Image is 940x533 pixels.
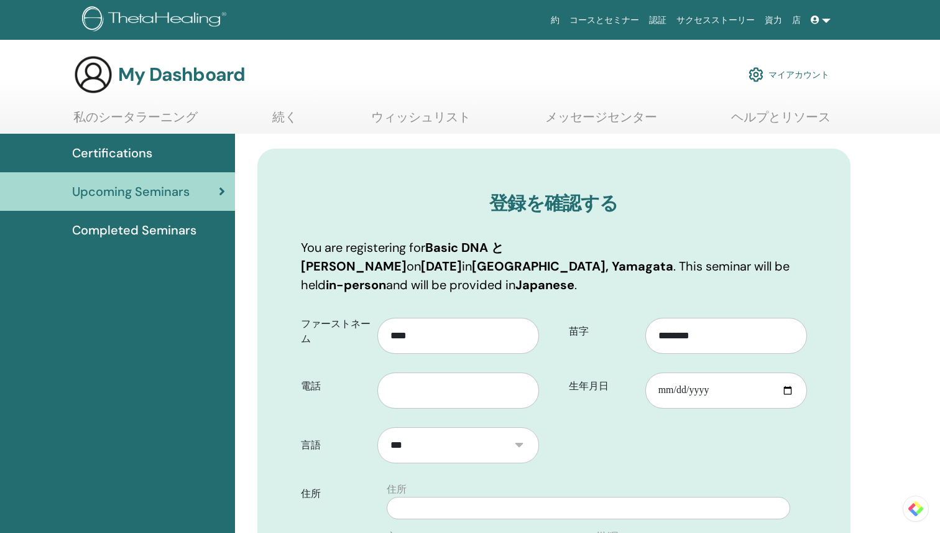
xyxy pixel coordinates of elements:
a: 資力 [760,9,787,32]
img: cog.svg [749,64,763,85]
a: 約 [546,9,564,32]
img: generic-user-icon.jpg [73,55,113,95]
b: Japanese [515,277,574,293]
a: 店 [787,9,806,32]
a: 続く [272,109,297,134]
a: 私のシータラーニング [73,109,198,134]
a: 認証 [644,9,671,32]
b: [GEOGRAPHIC_DATA], Yamagata [472,258,673,274]
p: You are registering for on in . This seminar will be held and will be provided in . [301,238,807,294]
label: 住所 [387,482,407,497]
label: 言語 [292,433,377,457]
a: ヘルプとリソース [731,109,831,134]
label: 生年月日 [560,374,645,398]
label: 苗字 [560,320,645,343]
img: logo.png [82,6,231,34]
b: [DATE] [421,258,462,274]
b: in-person [326,277,386,293]
a: サクセスストーリー [671,9,760,32]
a: コースとセミナー [564,9,644,32]
a: メッセージセンター [545,109,657,134]
span: Completed Seminars [72,221,196,239]
label: 住所 [292,482,379,506]
a: ウィッシュリスト [371,109,471,134]
h3: My Dashboard [118,63,245,86]
label: ファーストネーム [292,312,377,351]
a: マイアカウント [749,61,829,88]
span: Certifications [72,144,152,162]
span: Upcoming Seminars [72,182,190,201]
h3: 登録を確認する [301,192,807,215]
label: 電話 [292,374,377,398]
